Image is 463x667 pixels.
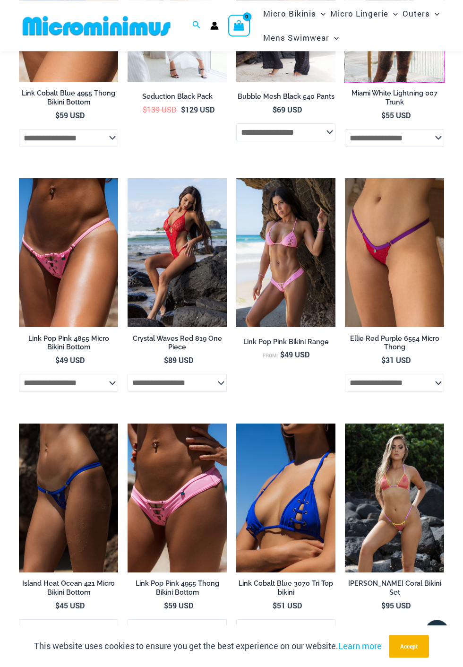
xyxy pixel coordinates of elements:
img: Link Pop Pink 4955 Bottom 01 [128,424,227,572]
a: Link Cobalt Blue 4955 Thong Bikini Bottom [19,89,118,110]
a: Crystal Waves Red 819 One Piece [128,334,227,355]
span: Menu Toggle [388,1,398,26]
img: Ellie RedPurple 6554 Micro Thong 04 [345,178,444,327]
bdi: 49 USD [55,355,85,365]
bdi: 49 USD [280,349,309,359]
a: Island Heat Ocean 421 Bottom 01Island Heat Ocean 421 Bottom 02Island Heat Ocean 421 Bottom 02 [19,424,118,572]
span: $ [381,110,386,120]
h2: Seduction Black Pack [128,92,227,101]
a: Ellie Red Purple 6554 Micro Thong [345,334,444,355]
a: Learn more [338,640,382,651]
a: Crystal Waves Red 819 One Piece 04Crystal Waves Red 819 One Piece 03Crystal Waves Red 819 One Pie... [128,178,227,327]
h2: Link Pop Pink Bikini Range [236,338,335,346]
a: Link Pop Pink 4955 Thong Bikini Bottom [128,579,227,600]
span: $ [164,355,168,365]
bdi: 51 USD [273,600,302,610]
bdi: 69 USD [273,104,302,114]
span: Mens Swimwear [263,26,329,50]
span: $ [55,600,60,610]
bdi: 139 USD [143,104,177,114]
h2: Bubble Mesh Black 540 Pants [236,92,335,101]
p: This website uses cookies to ensure you get the best experience on our website. [34,639,382,653]
img: Link Cobalt Blue 3070 Top 01 [236,424,335,572]
a: OutersMenu ToggleMenu Toggle [400,1,442,26]
a: View Shopping Cart, empty [228,15,250,36]
span: Menu Toggle [430,1,439,26]
img: MM SHOP LOGO FLAT [19,15,174,36]
span: $ [55,110,60,120]
span: $ [164,600,168,610]
h2: Link Pop Pink 4855 Micro Bikini Bottom [19,334,118,352]
span: $ [381,600,386,610]
span: $ [181,104,185,114]
a: Seduction Black Pack [128,92,227,104]
h2: Link Cobalt Blue 3070 Tri Top bikini [236,579,335,597]
bdi: 45 USD [55,600,85,610]
span: $ [381,355,386,365]
span: Menu Toggle [316,1,326,26]
h2: [PERSON_NAME] Coral Bikini Set [345,579,444,597]
img: Crystal Waves Red 819 One Piece 04 [128,178,227,327]
span: Micro Lingerie [330,1,388,26]
bdi: 59 USD [164,600,193,610]
img: Link Pop Pink 4855 Bottom 01 [19,178,118,327]
a: Island Heat Ocean 421 Micro Bikini Bottom [19,579,118,600]
span: $ [273,104,277,114]
span: $ [143,104,147,114]
bdi: 31 USD [381,355,411,365]
bdi: 95 USD [381,600,411,610]
bdi: 59 USD [55,110,85,120]
a: Miami White Lightning 007 Trunk [345,89,444,110]
a: Ellie RedPurple 6554 Micro Thong 04Ellie RedPurple 6554 Micro Thong 05Ellie RedPurple 6554 Micro ... [345,178,444,327]
span: Menu Toggle [329,26,339,50]
img: Island Heat Ocean 421 Bottom 01 [19,424,118,572]
bdi: 129 USD [181,104,214,114]
a: Link Pop Pink 4855 Micro Bikini Bottom [19,334,118,355]
h2: Ellie Red Purple 6554 Micro Thong [345,334,444,352]
button: Accept [389,635,429,658]
a: [PERSON_NAME] Coral Bikini Set [345,579,444,600]
a: Account icon link [210,21,219,30]
h2: Link Pop Pink 4955 Thong Bikini Bottom [128,579,227,597]
img: Maya Sunkist Coral 309 Top 469 Bottom 02 [345,424,444,572]
span: $ [280,349,284,359]
a: Maya Sunkist Coral 309 Top 469 Bottom 02Maya Sunkist Coral 309 Top 469 Bottom 04Maya Sunkist Cora... [345,424,444,572]
img: Link Pop Pink 3070 Top 4955 Bottom 01 [236,178,335,327]
span: $ [273,600,277,610]
a: Search icon link [192,19,201,32]
a: Link Pop Pink 4955 Bottom 01Link Pop Pink 4955 Bottom 02Link Pop Pink 4955 Bottom 02 [128,424,227,572]
span: From: [263,352,278,359]
a: Link Cobalt Blue 3070 Top 01Link Cobalt Blue 3070 Top 4955 Bottom 03Link Cobalt Blue 3070 Top 495... [236,424,335,572]
bdi: 89 USD [164,355,193,365]
span: $ [55,355,60,365]
span: Outers [403,1,430,26]
bdi: 55 USD [381,110,411,120]
a: Micro BikinisMenu ToggleMenu Toggle [261,1,328,26]
a: Link Pop Pink 4855 Bottom 01Link Pop Pink 3070 Top 4855 Bottom 03Link Pop Pink 3070 Top 4855 Bott... [19,178,118,327]
a: Bubble Mesh Black 540 Pants [236,92,335,104]
h2: Miami White Lightning 007 Trunk [345,89,444,106]
a: Mens SwimwearMenu ToggleMenu Toggle [261,26,341,50]
h2: Link Cobalt Blue 4955 Thong Bikini Bottom [19,89,118,106]
h2: Island Heat Ocean 421 Micro Bikini Bottom [19,579,118,597]
h2: Crystal Waves Red 819 One Piece [128,334,227,352]
a: Link Cobalt Blue 3070 Tri Top bikini [236,579,335,600]
a: Link Pop Pink 3070 Top 4955 Bottom 01Link Pop Pink 3070 Top 4955 Bottom 02Link Pop Pink 3070 Top ... [236,178,335,327]
a: Micro LingerieMenu ToggleMenu Toggle [328,1,400,26]
span: Micro Bikinis [263,1,316,26]
a: Link Pop Pink Bikini Range [236,338,335,350]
